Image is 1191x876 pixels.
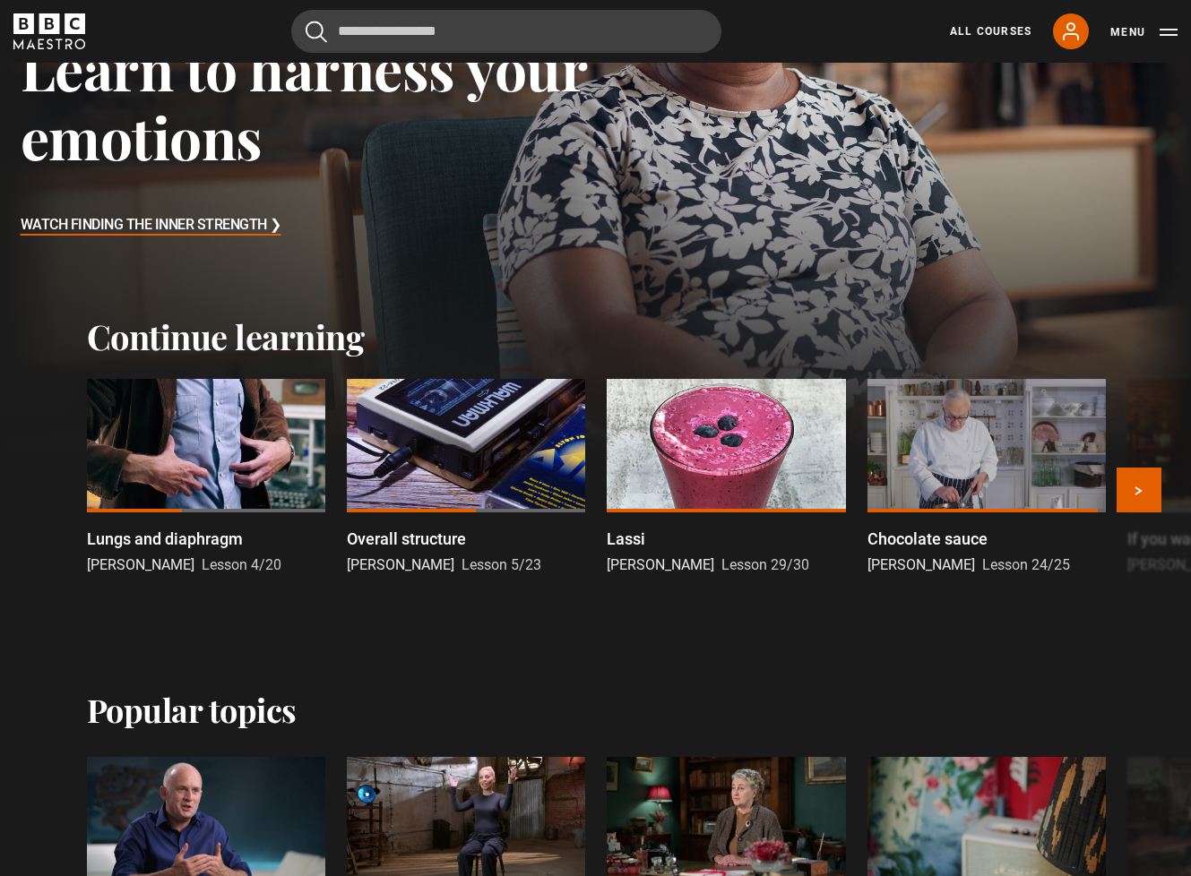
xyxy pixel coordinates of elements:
[607,556,714,573] span: [PERSON_NAME]
[982,556,1070,573] span: Lesson 24/25
[607,527,645,551] p: Lassi
[21,33,596,172] h3: Learn to harness your emotions
[202,556,281,573] span: Lesson 4/20
[347,527,466,551] p: Overall structure
[306,21,327,43] button: Submit the search query
[607,379,845,577] a: Lassi [PERSON_NAME] Lesson 29/30
[87,556,194,573] span: [PERSON_NAME]
[87,316,1105,357] h2: Continue learning
[950,23,1031,39] a: All Courses
[867,527,988,551] p: Chocolate sauce
[291,10,721,53] input: Search
[867,556,975,573] span: [PERSON_NAME]
[21,212,281,239] h3: Watch Finding the Inner Strength ❯
[721,556,809,573] span: Lesson 29/30
[87,379,325,577] a: Lungs and diaphragm [PERSON_NAME] Lesson 4/20
[347,379,585,577] a: Overall structure [PERSON_NAME] Lesson 5/23
[867,379,1106,577] a: Chocolate sauce [PERSON_NAME] Lesson 24/25
[87,691,297,728] h2: Popular topics
[347,556,454,573] span: [PERSON_NAME]
[13,13,85,49] svg: BBC Maestro
[1110,23,1178,41] button: Toggle navigation
[87,527,243,551] p: Lungs and diaphragm
[462,556,541,573] span: Lesson 5/23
